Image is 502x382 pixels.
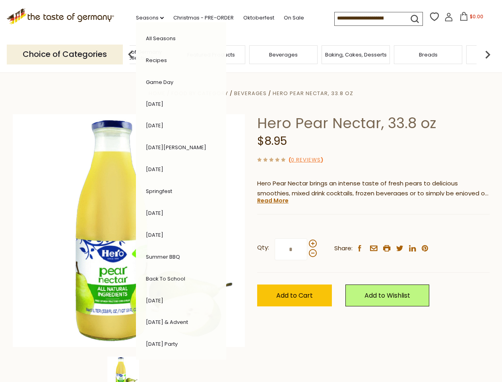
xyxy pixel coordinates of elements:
[146,297,163,304] a: [DATE]
[257,179,490,199] p: Hero Pear Nectar brings an intense taste of fresh pears to delicious smoothies, mixed drink cockt...
[146,340,178,348] a: [DATE] Party
[289,156,323,164] span: ( )
[257,133,287,149] span: $8.95
[284,14,304,22] a: On Sale
[146,275,185,283] a: Back to School
[455,12,488,24] button: $0.00
[13,114,245,347] img: Hero Pear Nectar, 33.8 oz
[273,90,353,97] a: Hero Pear Nectar, 33.8 oz
[470,13,483,20] span: $0.00
[146,122,163,129] a: [DATE]
[243,14,274,22] a: Oktoberfest
[257,197,289,205] a: Read More
[123,47,139,62] img: previous arrow
[275,238,307,260] input: Qty:
[480,47,496,62] img: next arrow
[234,90,267,97] a: Beverages
[173,14,234,22] a: Christmas - PRE-ORDER
[146,253,180,261] a: Summer BBQ
[136,14,164,22] a: Seasons
[146,209,163,217] a: [DATE]
[146,78,173,86] a: Game Day
[257,114,490,132] h1: Hero Pear Nectar, 33.8 oz
[146,187,172,195] a: Springfest
[146,35,176,42] a: All Seasons
[419,52,438,58] a: Breads
[146,318,188,326] a: [DATE] & Advent
[291,156,321,164] a: 0 Reviews
[146,144,206,151] a: [DATE][PERSON_NAME]
[146,166,163,173] a: [DATE]
[7,45,123,64] p: Choice of Categories
[146,57,167,64] a: Recipes
[334,244,353,253] span: Share:
[345,285,429,306] a: Add to Wishlist
[146,100,163,108] a: [DATE]
[257,243,269,253] strong: Qty:
[276,291,313,300] span: Add to Cart
[269,52,298,58] a: Beverages
[146,231,163,239] a: [DATE]
[325,52,387,58] a: Baking, Cakes, Desserts
[257,285,332,306] button: Add to Cart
